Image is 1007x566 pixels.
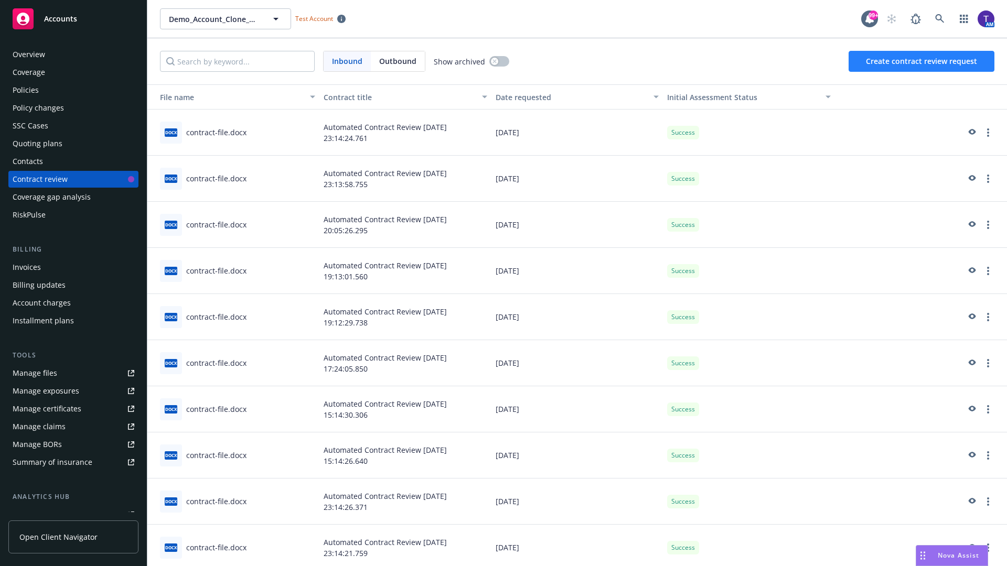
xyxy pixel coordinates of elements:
[186,357,247,368] div: contract-file.docx
[152,92,304,103] div: Toggle SortBy
[186,265,247,276] div: contract-file.docx
[319,110,491,156] div: Automated Contract Review [DATE] 23:14:24.761
[8,117,138,134] a: SSC Cases
[13,295,71,311] div: Account charges
[982,172,994,185] a: more
[13,436,62,453] div: Manage BORs
[19,531,98,542] span: Open Client Navigator
[916,545,988,566] button: Nova Assist
[916,546,929,565] div: Drag to move
[8,82,138,99] a: Policies
[671,358,695,368] span: Success
[160,51,315,72] input: Search by keyword...
[371,51,425,71] span: Outbound
[982,219,994,231] a: more
[44,15,77,23] span: Accounts
[13,206,46,223] div: RiskPulse
[8,259,138,276] a: Invoices
[982,126,994,139] a: more
[8,46,138,63] a: Overview
[8,400,138,417] a: Manage certificates
[965,357,978,369] a: preview
[671,451,695,460] span: Success
[491,432,663,478] div: [DATE]
[491,386,663,432] div: [DATE]
[8,295,138,311] a: Account charges
[13,259,41,276] div: Invoices
[8,64,138,81] a: Coverage
[671,220,695,230] span: Success
[965,126,978,139] a: preview
[954,8,974,29] a: Switch app
[186,496,247,507] div: contract-file.docx
[965,311,978,323] a: preview
[491,340,663,386] div: [DATE]
[295,14,333,23] span: Test Account
[319,432,491,478] div: Automated Contract Review [DATE] 15:14:26.640
[929,8,950,29] a: Search
[13,64,45,81] div: Coverage
[319,202,491,248] div: Automated Contract Review [DATE] 20:05:26.295
[165,451,177,459] span: docx
[982,357,994,369] a: more
[982,311,994,323] a: more
[332,56,362,67] span: Inbound
[8,244,138,255] div: Billing
[13,100,64,116] div: Policy changes
[491,110,663,156] div: [DATE]
[982,403,994,416] a: more
[13,171,68,188] div: Contract review
[13,365,57,382] div: Manage files
[186,542,247,553] div: contract-file.docx
[491,248,663,294] div: [DATE]
[165,313,177,321] span: docx
[671,266,695,276] span: Success
[13,312,74,329] div: Installment plans
[671,543,695,552] span: Success
[165,175,177,182] span: docx
[13,277,66,293] div: Billing updates
[982,495,994,508] a: more
[8,492,138,502] div: Analytics hub
[491,84,663,110] button: Date requested
[186,127,247,138] div: contract-file.docx
[8,436,138,453] a: Manage BORs
[8,365,138,382] a: Manage files
[667,92,819,103] div: Toggle SortBy
[491,156,663,202] div: [DATE]
[324,51,371,71] span: Inbound
[169,14,260,25] span: Demo_Account_Clone_QA_CR_Tests_Prospect
[491,478,663,525] div: [DATE]
[8,100,138,116] a: Policy changes
[8,4,138,34] a: Accounts
[13,506,100,523] div: Loss summary generator
[160,8,291,29] button: Demo_Account_Clone_QA_CR_Tests_Prospect
[671,174,695,183] span: Success
[186,173,247,184] div: contract-file.docx
[13,135,62,152] div: Quoting plans
[165,359,177,367] span: docx
[965,219,978,231] a: preview
[982,265,994,277] a: more
[8,454,138,471] a: Summary of insurance
[165,497,177,505] span: docx
[671,497,695,506] span: Success
[8,383,138,399] a: Manage exposures
[13,383,79,399] div: Manage exposures
[8,153,138,170] a: Contacts
[982,541,994,554] a: more
[491,202,663,248] div: [DATE]
[319,248,491,294] div: Automated Contract Review [DATE] 19:13:01.560
[8,506,138,523] a: Loss summary generator
[938,551,979,560] span: Nova Assist
[8,418,138,435] a: Manage claims
[965,541,978,554] a: preview
[866,56,977,66] span: Create contract review request
[165,221,177,228] span: docx
[324,92,476,103] div: Contract title
[165,543,177,551] span: docx
[8,277,138,293] a: Billing updates
[13,153,43,170] div: Contacts
[8,312,138,329] a: Installment plans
